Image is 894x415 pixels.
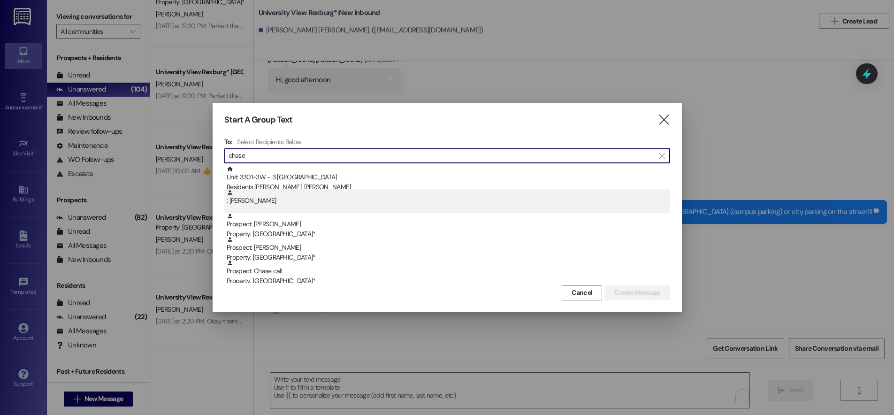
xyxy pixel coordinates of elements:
div: Unit: 3301~3W - 3 [GEOGRAPHIC_DATA] [227,166,670,192]
div: Prospect: [PERSON_NAME] [227,236,670,263]
div: Property: [GEOGRAPHIC_DATA]* [227,253,670,262]
div: Prospect: Chase call [227,260,670,286]
span: Create Message [614,288,660,298]
div: Prospect: [PERSON_NAME] [227,213,670,239]
div: : [PERSON_NAME] [224,189,670,213]
i:  [657,115,670,125]
div: Prospect: Chase callProperty: [GEOGRAPHIC_DATA]* [224,260,670,283]
div: Property: [GEOGRAPHIC_DATA]* [227,229,670,239]
div: Residents: [PERSON_NAME], [PERSON_NAME] [227,182,670,192]
i:  [659,152,665,160]
div: Unit: 3301~3W - 3 [GEOGRAPHIC_DATA]Residents:[PERSON_NAME], [PERSON_NAME] [224,166,670,189]
span: Cancel [572,288,592,298]
div: : [PERSON_NAME] [227,189,670,206]
div: Property: [GEOGRAPHIC_DATA]* [227,276,670,286]
button: Create Message [604,285,670,300]
div: Prospect: [PERSON_NAME]Property: [GEOGRAPHIC_DATA]* [224,236,670,260]
input: Search for any contact or apartment [229,149,655,162]
h4: Select Recipients Below [237,138,301,146]
button: Cancel [562,285,602,300]
h3: To: [224,138,233,146]
div: Prospect: [PERSON_NAME]Property: [GEOGRAPHIC_DATA]* [224,213,670,236]
h3: Start A Group Text [224,115,293,125]
button: Clear text [655,149,670,163]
